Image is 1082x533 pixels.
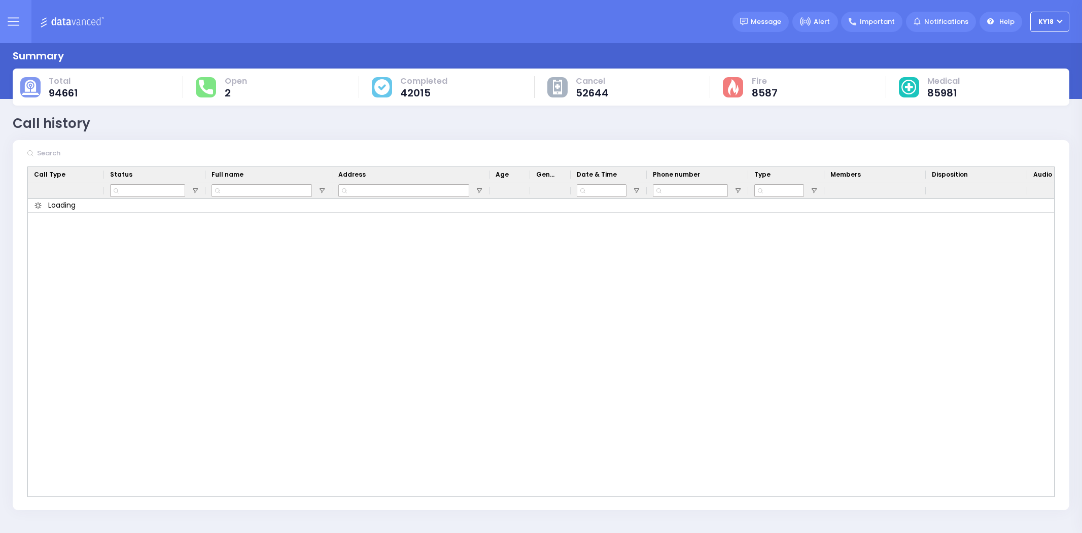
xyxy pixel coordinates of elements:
span: Age [496,170,509,179]
img: total-response.svg [199,80,213,94]
span: Members [830,170,861,179]
span: Help [999,17,1015,27]
span: Completed [400,76,447,86]
img: other-cause.svg [553,80,562,95]
button: Open Filter Menu [734,187,742,195]
span: Audio [1033,170,1052,179]
span: Address [338,170,366,179]
input: Type Filter Input [754,184,804,197]
span: 52644 [576,88,609,98]
span: Notifications [924,17,968,27]
button: Open Filter Menu [191,187,199,195]
span: 8587 [752,88,778,98]
span: Status [110,170,132,179]
button: KY18 [1030,12,1069,32]
span: Medical [927,76,960,86]
span: 85981 [927,88,960,98]
span: Total [49,76,78,86]
input: Status Filter Input [110,184,185,197]
button: Open Filter Menu [318,187,326,195]
button: Open Filter Menu [810,187,818,195]
div: Call history [13,114,90,134]
span: Cancel [576,76,609,86]
span: 2 [225,88,247,98]
span: Gender [536,170,556,179]
span: Phone number [653,170,700,179]
span: 94661 [49,88,78,98]
span: Full name [212,170,243,179]
span: Alert [814,17,830,27]
img: Logo [40,15,108,28]
input: Address Filter Input [338,184,469,197]
span: Loading [48,200,76,211]
span: Type [754,170,771,179]
span: Fire [752,76,778,86]
input: Full name Filter Input [212,184,312,197]
span: Open [225,76,247,86]
button: Open Filter Menu [475,187,483,195]
span: Message [751,17,781,27]
span: KY18 [1038,17,1054,26]
input: Phone number Filter Input [653,184,728,197]
img: medical-cause.svg [901,80,917,95]
div: Summary [13,48,64,63]
input: Date & Time Filter Input [577,184,626,197]
input: Search [34,144,186,163]
img: fire-cause.svg [728,79,739,95]
span: Call Type [34,170,65,179]
span: Disposition [932,170,968,179]
button: Open Filter Menu [633,187,641,195]
img: message.svg [740,18,748,25]
span: 42015 [400,88,447,98]
img: cause-cover.svg [374,79,390,94]
img: total-cause.svg [22,80,39,95]
span: Date & Time [577,170,617,179]
span: Important [860,17,895,27]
